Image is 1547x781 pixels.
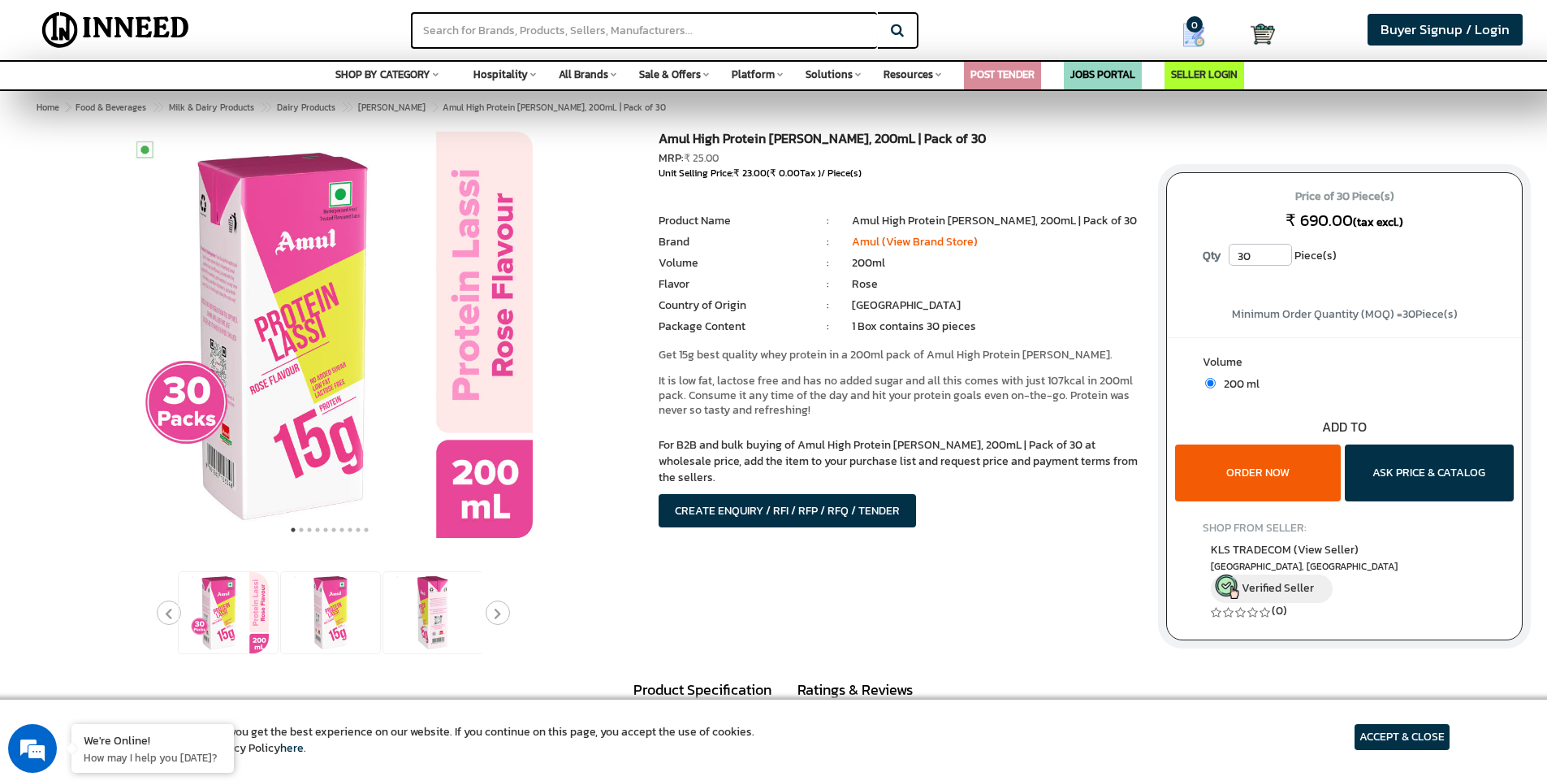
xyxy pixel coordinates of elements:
[684,150,719,166] span: ₹ 25.00
[804,276,852,293] li: :
[1286,208,1353,232] span: ₹ 690.00
[1186,16,1203,33] span: 0
[1211,541,1478,603] a: KLS TRADECOM (View Seller) [GEOGRAPHIC_DATA], [GEOGRAPHIC_DATA] Verified Seller
[266,8,305,47] div: Minimize live chat window
[358,101,426,114] span: [PERSON_NAME]
[659,319,803,335] li: Package Content
[1345,445,1514,501] button: ASK PRICE & CATALOG
[1251,22,1275,46] img: Cart
[127,132,533,538] img: Amul High Protein Rose Lassi, 200mL
[852,319,1142,335] li: 1 Box contains 30 pieces
[392,572,473,653] img: Amul High Protein Rose Lassi, 200mL
[1232,306,1458,323] span: Minimum Order Quantity (MOQ) = Piece(s)
[1368,14,1523,46] a: Buyer Signup / Login
[84,750,222,765] p: How may I help you today?
[1353,214,1403,231] span: (tax excl.)
[884,67,933,82] span: Resources
[84,732,222,748] div: We're Online!
[733,166,767,180] span: ₹ 23.00
[1381,20,1510,40] span: Buyer Signup / Login
[431,98,439,117] span: >
[97,724,754,757] article: We use cookies to ensure you get the best experience on our website. If you continue on this page...
[473,67,528,82] span: Hospitality
[1272,602,1287,619] a: (0)
[338,522,346,538] button: 7
[804,255,852,271] li: :
[1211,560,1478,574] span: East Delhi
[1355,724,1450,750] article: ACCEPT & CLOSE
[1294,244,1337,268] span: Piece(s)
[1175,445,1341,501] button: ORDER NOW
[8,444,309,501] textarea: Type your message and hit 'Enter'
[354,522,362,538] button: 9
[76,101,146,114] span: Food & Beverages
[659,150,1142,167] div: MRP:
[559,67,608,82] span: All Brands
[289,522,297,538] button: 1
[852,276,1142,293] li: Rose
[804,297,852,314] li: :
[411,12,877,49] input: Search for Brands, Products, Sellers, Manufacturers...
[659,213,803,229] li: Product Name
[659,494,916,527] button: CREATE ENQUIRY / RFI / RFP / RFQ / TENDER
[346,522,354,538] button: 8
[260,98,268,117] span: >
[127,426,206,437] em: Driven by SalesIQ
[970,67,1035,82] a: POST TENDER
[659,167,1142,180] div: Unit Selling Price: ( Tax )
[821,166,862,180] span: / Piece(s)
[1150,16,1251,54] a: my Quotes 0
[1171,67,1238,82] a: SELLER LOGIN
[65,101,70,114] span: >
[852,213,1142,229] li: Amul High Protein [PERSON_NAME], 200mL | Pack of 30
[112,427,123,436] img: salesiqlogo_leal7QplfZFryJ6FIlVepeu7OftD7mt8q6exU6-34PB8prfIgodN67KcxXM9Y7JQ_.png
[166,98,257,117] a: Milk & Dairy Products
[785,671,925,709] a: Ratings & Reviews
[659,255,803,271] li: Volume
[362,522,370,538] button: 10
[1211,541,1359,558] span: KLS TRADECOM
[1251,16,1266,52] a: Cart
[277,101,335,114] span: Dairy Products
[852,297,1142,314] li: [GEOGRAPHIC_DATA]
[852,255,1142,271] li: 200ml
[335,67,430,82] span: SHOP BY CATEGORY
[1242,579,1314,597] span: Verified Seller
[290,572,371,653] img: Amul High Protein Rose Lassi, 200mL
[1215,575,1239,599] img: inneed-verified-seller-icon.png
[659,297,803,314] li: Country of Origin
[770,166,800,180] span: ₹ 0.00
[804,319,852,335] li: :
[1182,184,1506,210] span: Price of 30 Piece(s)
[274,98,339,117] a: Dairy Products
[169,101,254,114] span: Milk & Dairy Products
[621,671,784,710] a: Product Specification
[94,205,224,369] span: We're online!
[305,522,313,538] button: 3
[806,67,853,82] span: Solutions
[322,522,330,538] button: 5
[1195,244,1229,268] label: Qty
[313,522,322,538] button: 4
[28,98,68,106] img: logo_Zg8I0qSkbAqR2WFHt3p6CTuqpyXMFPubPcD2OT02zFN43Cy9FUNNG3NEPhM_Q1qe_.png
[330,522,338,538] button: 6
[1167,418,1522,436] div: ADD TO
[659,374,1142,418] p: It is low fat, lactose free and has no added sugar and all this comes with just 107kcal in 200ml ...
[33,98,63,117] a: Home
[659,132,1142,150] h1: Amul High Protein [PERSON_NAME], 200mL | Pack of 30
[72,101,666,114] span: Amul High Protein [PERSON_NAME], 200mL | Pack of 30
[84,91,273,112] div: Chat with us now
[659,234,803,250] li: Brand
[1216,375,1260,393] span: 200 ml
[852,233,978,250] a: Amul (View Brand Store)
[341,98,349,117] span: >
[28,10,203,50] img: Inneed.Market
[1182,23,1206,47] img: Show My Quotes
[1203,522,1486,534] h4: SHOP FROM SELLER:
[659,437,1142,486] p: For B2B and bulk buying of Amul High Protein [PERSON_NAME], 200mL | Pack of 30 at wholesale price...
[486,601,510,625] button: Next
[280,740,304,757] a: here
[1402,306,1415,323] span: 30
[804,234,852,250] li: :
[1070,67,1135,82] a: JOBS PORTAL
